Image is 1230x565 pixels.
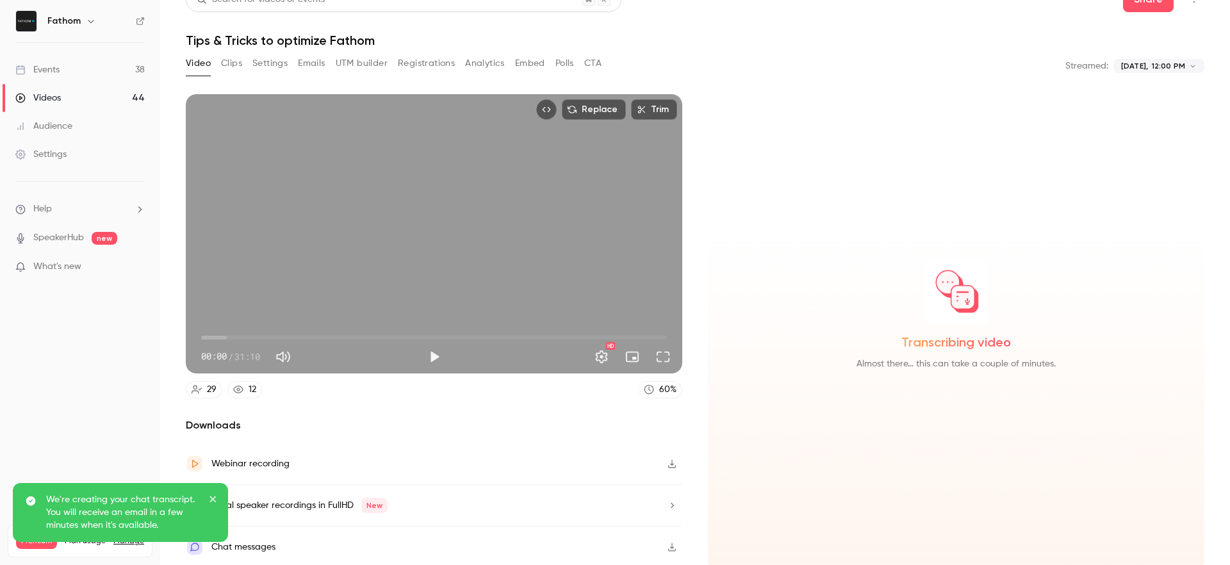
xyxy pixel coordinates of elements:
[33,231,84,245] a: SpeakerHub
[211,456,290,471] div: Webinar recording
[221,53,242,74] button: Clips
[249,383,256,397] div: 12
[46,493,200,532] p: We're creating your chat transcript. You will receive an email in a few minutes when it's available.
[298,53,325,74] button: Emails
[1065,60,1108,72] p: Streamed:
[252,53,288,74] button: Settings
[15,148,67,161] div: Settings
[619,344,645,370] button: Turn on miniplayer
[1152,60,1185,72] span: 12:00 PM
[15,63,60,76] div: Events
[186,33,1204,48] h1: Tips & Tricks to optimize Fathom
[186,53,211,74] button: Video
[15,120,72,133] div: Audience
[631,99,677,120] button: Trim
[606,342,615,350] div: HD
[1121,60,1148,72] span: [DATE],
[361,498,388,513] span: New
[536,99,557,120] button: Embed video
[398,53,455,74] button: Registrations
[336,53,388,74] button: UTM builder
[207,383,217,397] div: 29
[33,202,52,216] span: Help
[589,344,614,370] button: Settings
[650,344,676,370] button: Full screen
[857,356,1056,372] span: Almost there… this can take a couple of minutes.
[515,53,545,74] button: Embed
[47,15,81,28] h6: Fathom
[901,333,1011,351] span: Transcribing video
[15,202,145,216] li: help-dropdown-opener
[234,350,260,363] span: 31:10
[638,381,682,398] a: 60%
[201,350,227,363] span: 00:00
[211,539,275,555] div: Chat messages
[228,350,233,363] span: /
[659,383,676,397] div: 60 %
[584,53,602,74] button: CTA
[465,53,505,74] button: Analytics
[15,92,61,104] div: Videos
[129,261,145,273] iframe: Noticeable Trigger
[211,498,388,513] div: Local speaker recordings in FullHD
[562,99,626,120] button: Replace
[555,53,574,74] button: Polls
[33,260,81,274] span: What's new
[270,344,296,370] button: Mute
[16,11,37,31] img: Fathom
[422,344,447,370] button: Play
[201,350,260,363] div: 00:00
[186,381,222,398] a: 29
[92,232,117,245] span: new
[209,493,218,509] button: close
[227,381,262,398] a: 12
[186,418,682,433] h2: Downloads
